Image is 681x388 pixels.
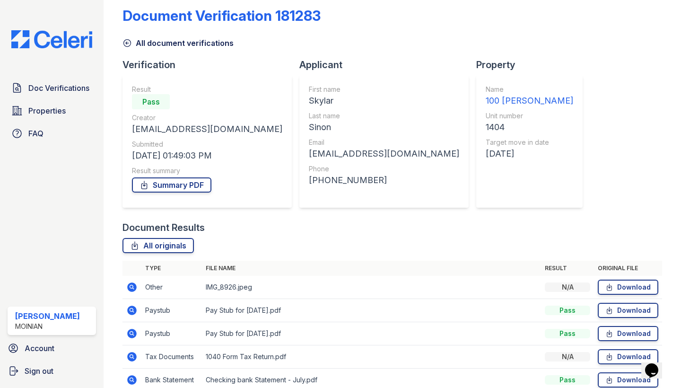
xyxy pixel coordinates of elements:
span: Sign out [25,365,53,377]
td: Other [141,276,202,299]
div: Email [309,138,459,147]
a: Doc Verifications [8,79,96,97]
div: Name [486,85,573,94]
a: All originals [122,238,194,253]
div: Applicant [299,58,476,71]
div: Verification [122,58,299,71]
div: [DATE] [486,147,573,160]
th: Type [141,261,202,276]
div: Creator [132,113,282,123]
div: N/A [545,282,590,292]
th: File name [202,261,541,276]
a: Name 100 [PERSON_NAME] [486,85,573,107]
div: Pass [545,375,590,385]
div: [PHONE_NUMBER] [309,174,459,187]
div: [EMAIL_ADDRESS][DOMAIN_NAME] [132,123,282,136]
div: Result [132,85,282,94]
span: Account [25,343,54,354]
a: Download [598,280,658,295]
td: Pay Stub for [DATE].pdf [202,322,541,345]
a: Download [598,303,658,318]
a: Account [4,339,100,358]
div: First name [309,85,459,94]
div: Last name [309,111,459,121]
span: Doc Verifications [28,82,89,94]
th: Result [541,261,594,276]
iframe: chat widget [641,350,672,379]
div: Document Verification 181283 [122,7,321,24]
div: 1404 [486,121,573,134]
td: Paystub [141,299,202,322]
td: Paystub [141,322,202,345]
div: Target move in date [486,138,573,147]
td: Tax Documents [141,345,202,369]
div: Pass [132,94,170,109]
div: Property [476,58,590,71]
div: Skylar [309,94,459,107]
div: 100 [PERSON_NAME] [486,94,573,107]
div: Pass [545,306,590,315]
div: N/A [545,352,590,362]
div: [DATE] 01:49:03 PM [132,149,282,162]
th: Original file [594,261,662,276]
div: Phone [309,164,459,174]
div: Sinon [309,121,459,134]
a: Download [598,372,658,388]
div: Document Results [122,221,205,234]
td: Pay Stub for [DATE].pdf [202,299,541,322]
a: FAQ [8,124,96,143]
img: CE_Logo_Blue-a8612792a0a2168367f1c8372b55b34899dd931a85d93a1a3d3e32e68fde9ad4.png [4,30,100,48]
a: Summary PDF [132,177,211,193]
a: All document verifications [122,37,234,49]
a: Sign out [4,362,100,380]
div: Moinian [15,322,80,331]
span: Properties [28,105,66,116]
div: Submitted [132,140,282,149]
div: Result summary [132,166,282,176]
div: [EMAIL_ADDRESS][DOMAIN_NAME] [309,147,459,160]
td: IMG_8926.jpeg [202,276,541,299]
span: FAQ [28,128,44,139]
a: Download [598,326,658,341]
a: Download [598,349,658,364]
a: Properties [8,101,96,120]
div: Unit number [486,111,573,121]
td: 1040 Form Tax Return.pdf [202,345,541,369]
div: Pass [545,329,590,338]
div: [PERSON_NAME] [15,310,80,322]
